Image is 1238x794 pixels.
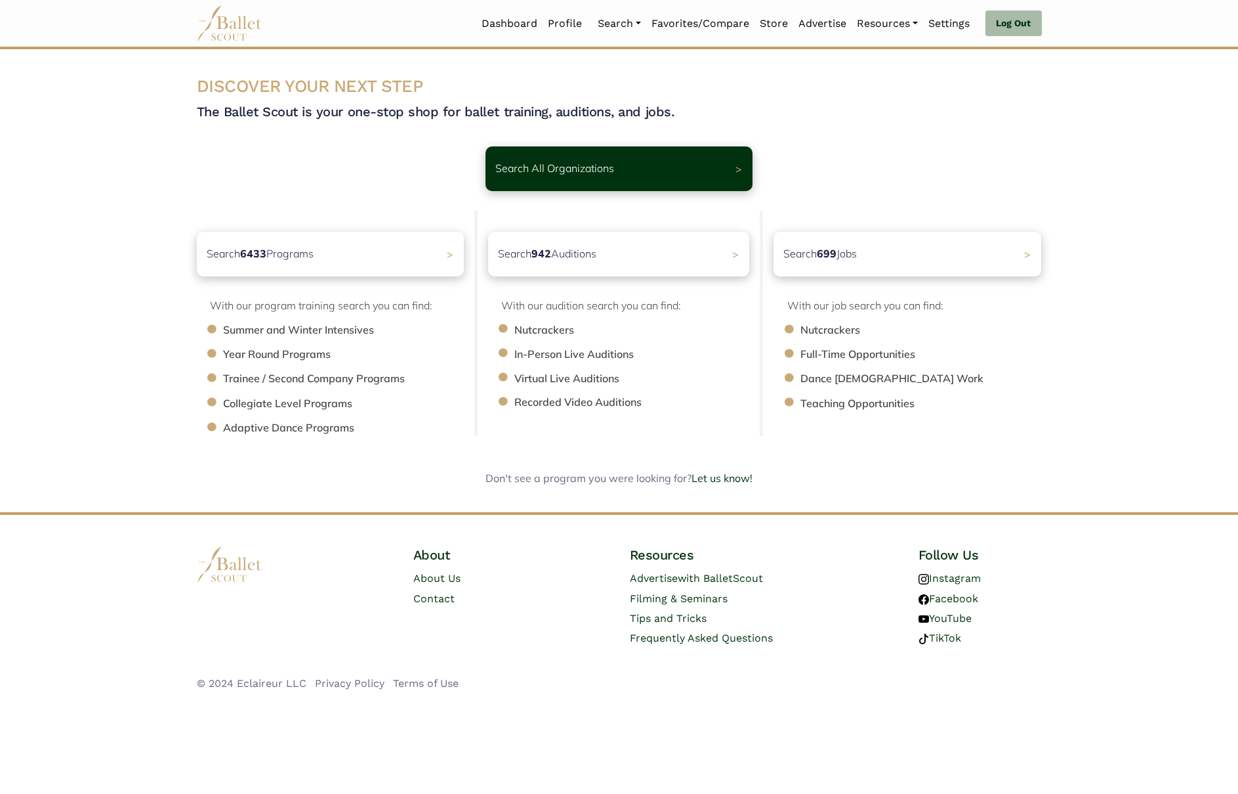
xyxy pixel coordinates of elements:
a: Search6433Programs > [197,232,464,276]
b: 942 [531,247,551,260]
span: > [447,248,453,261]
a: About Us [413,572,461,584]
p: Search Jobs [783,246,857,263]
li: Trainee / Second Company Programs [223,370,478,387]
a: Contact [413,592,455,605]
a: Dashboard [476,10,543,37]
a: Terms of Use [393,677,459,690]
a: Facebook [918,592,978,605]
a: Filming & Seminars [630,592,728,605]
a: Instagram [918,572,981,584]
li: Virtual Live Auditions [514,370,762,387]
a: Frequently Asked Questions [630,632,773,644]
p: Search Programs [207,246,314,263]
a: Search699Jobs > [774,232,1041,276]
span: > [732,248,739,261]
a: Search All Organizations > [485,146,753,191]
a: Let us know! [691,472,753,485]
h4: About [413,546,537,563]
li: Adaptive Dance Programs [223,420,478,437]
li: © 2024 Eclaireur LLC [197,675,306,692]
a: Log Out [985,11,1041,37]
h3: DISCOVER YOUR NEXT STEP [197,76,1042,98]
span: > [1024,248,1031,261]
a: Advertise [793,10,852,37]
a: Profile [543,10,587,37]
li: In-Person Live Auditions [514,346,762,363]
p: Search All Organizations [495,160,614,177]
li: Teaching Opportunities [800,395,1055,412]
a: Settings [923,10,975,37]
a: Tips and Tricks [630,612,707,625]
a: Store [754,10,793,37]
a: Advertisewith BalletScout [630,572,763,584]
li: Year Round Programs [223,346,478,363]
a: Privacy Policy [315,677,384,690]
a: Resources [852,10,923,37]
a: TikTok [918,632,961,644]
p: Search Auditions [498,246,596,263]
span: with BalletScout [678,572,763,584]
h4: The Ballet Scout is your one-stop shop for ballet training, auditions, and jobs. [197,103,1042,120]
p: With our program training search you can find: [210,298,464,315]
li: Collegiate Level Programs [223,395,478,412]
img: tiktok logo [918,634,929,644]
p: With our audition search you can find: [501,298,749,315]
li: Nutcrackers [800,322,1055,339]
li: Summer and Winter Intensives [223,322,478,339]
b: 699 [817,247,836,260]
a: Favorites/Compare [646,10,754,37]
img: facebook logo [918,594,929,605]
h4: Resources [630,546,825,563]
div: Don't see a program you were looking for? [281,470,957,487]
span: > [735,162,742,175]
a: YouTube [918,612,972,625]
a: Search [592,10,646,37]
img: youtube logo [918,614,929,625]
li: Full-Time Opportunities [800,346,1055,363]
img: instagram logo [918,574,929,584]
p: With our job search you can find: [787,298,1042,315]
h4: Follow Us [918,546,1042,563]
li: Dance [DEMOGRAPHIC_DATA] Work [800,370,1055,387]
li: Recorded Video Auditions [514,394,762,411]
b: 6433 [240,247,266,260]
img: logo [197,546,262,583]
a: Search942Auditions> [488,232,749,276]
li: Nutcrackers [514,322,762,339]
